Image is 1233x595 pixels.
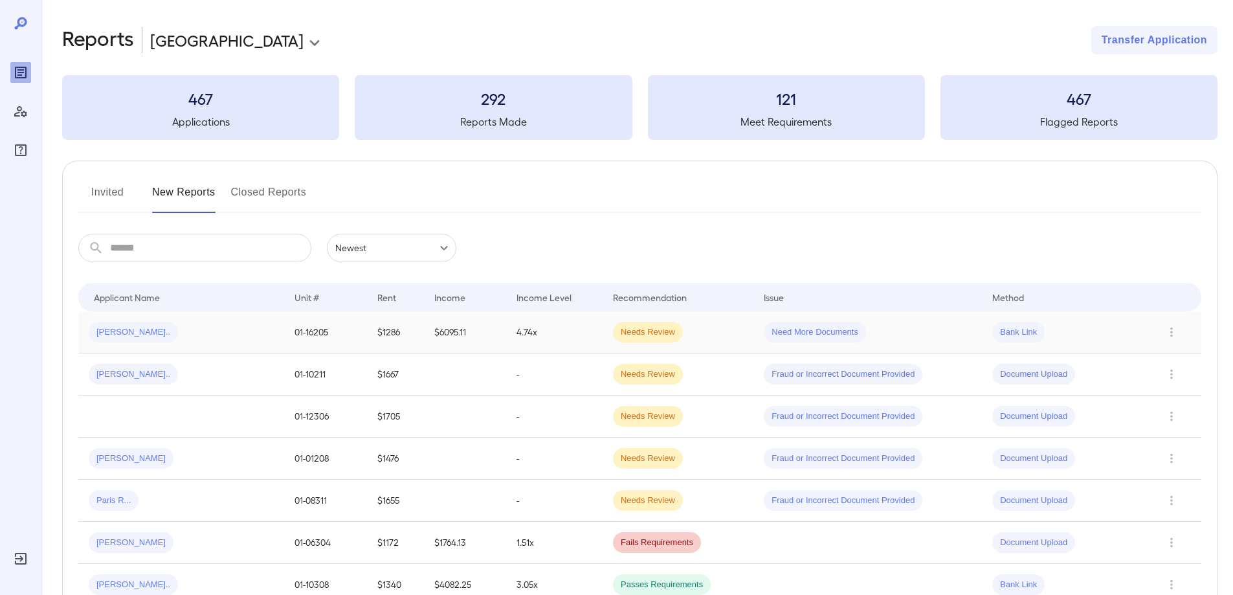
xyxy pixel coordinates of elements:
td: 01-01208 [284,438,366,480]
td: 4.74x [506,311,603,354]
span: [PERSON_NAME].. [89,579,178,591]
td: $6095.11 [424,311,506,354]
div: Method [992,289,1024,305]
button: Row Actions [1161,406,1182,427]
span: [PERSON_NAME] [89,537,173,549]
button: New Reports [152,182,216,213]
td: - [506,438,603,480]
button: Row Actions [1161,532,1182,553]
span: Needs Review [613,453,683,465]
p: [GEOGRAPHIC_DATA] [150,30,304,51]
button: Row Actions [1161,322,1182,342]
div: Applicant Name [94,289,160,305]
h5: Meet Requirements [648,114,925,129]
button: Row Actions [1161,490,1182,511]
span: Needs Review [613,368,683,381]
div: Income Level [517,289,572,305]
span: Document Upload [992,453,1075,465]
h5: Applications [62,114,339,129]
span: Document Upload [992,368,1075,381]
div: Rent [377,289,398,305]
span: Bank Link [992,579,1045,591]
span: Fraud or Incorrect Document Provided [764,368,922,381]
td: 01-12306 [284,396,366,438]
div: Issue [764,289,784,305]
span: Need More Documents [764,326,866,339]
td: $1705 [367,396,424,438]
div: Reports [10,62,31,83]
h5: Flagged Reports [940,114,1217,129]
span: Paris R... [89,495,139,507]
span: [PERSON_NAME].. [89,326,178,339]
td: 01-06304 [284,522,366,564]
h3: 467 [62,88,339,109]
span: Fraud or Incorrect Document Provided [764,495,922,507]
span: Fraud or Incorrect Document Provided [764,453,922,465]
span: [PERSON_NAME].. [89,368,178,381]
h2: Reports [62,26,134,54]
span: Document Upload [992,410,1075,423]
td: $1667 [367,354,424,396]
span: Needs Review [613,410,683,423]
h5: Reports Made [355,114,632,129]
div: Income [434,289,465,305]
span: Document Upload [992,537,1075,549]
td: $1655 [367,480,424,522]
div: Log Out [10,548,31,569]
span: Document Upload [992,495,1075,507]
td: $1476 [367,438,424,480]
td: 01-16205 [284,311,366,354]
h3: 121 [648,88,925,109]
div: Unit # [294,289,319,305]
td: - [506,480,603,522]
div: FAQ [10,140,31,161]
button: Closed Reports [231,182,307,213]
div: Newest [327,234,456,262]
td: 01-08311 [284,480,366,522]
td: $1286 [367,311,424,354]
span: Needs Review [613,326,683,339]
span: Fails Requirements [613,537,701,549]
td: - [506,354,603,396]
button: Invited [78,182,137,213]
td: - [506,396,603,438]
div: Manage Users [10,101,31,122]
h3: 292 [355,88,632,109]
span: [PERSON_NAME] [89,453,173,465]
div: Recommendation [613,289,687,305]
h3: 467 [940,88,1217,109]
td: 1.51x [506,522,603,564]
summary: 467Applications292Reports Made121Meet Requirements467Flagged Reports [62,75,1217,140]
td: $1764.13 [424,522,506,564]
button: Transfer Application [1091,26,1217,54]
button: Row Actions [1161,574,1182,595]
span: Bank Link [992,326,1045,339]
span: Passes Requirements [613,579,711,591]
button: Row Actions [1161,364,1182,385]
td: 01-10211 [284,354,366,396]
button: Row Actions [1161,448,1182,469]
td: $1172 [367,522,424,564]
span: Fraud or Incorrect Document Provided [764,410,922,423]
span: Needs Review [613,495,683,507]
